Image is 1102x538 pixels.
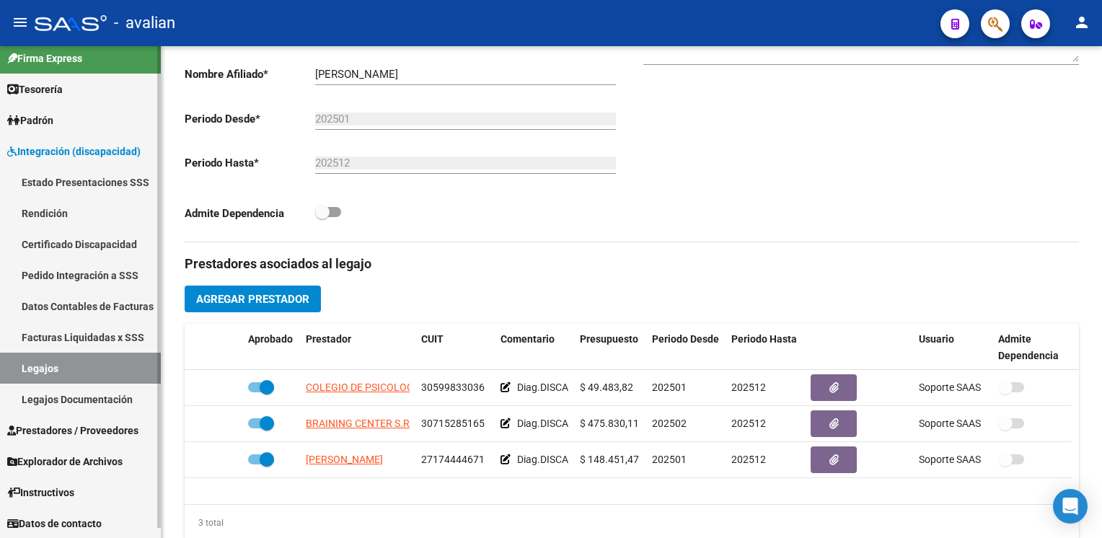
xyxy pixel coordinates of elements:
[501,333,555,345] span: Comentario
[1053,489,1088,524] div: Open Intercom Messenger
[517,454,1098,465] span: Diag.DISCAPACIDAD - Prestación autorizada: 60006008- PSICOPEDAGOGIA / Cant semanal: 3 / Tope mens...
[185,286,321,312] button: Agregar Prestador
[248,333,293,345] span: Aprobado
[421,333,444,345] span: CUIT
[919,382,1017,393] span: Soporte SAAS [DATE]
[580,418,639,429] span: $ 475.830,11
[306,454,383,465] span: [PERSON_NAME]
[7,113,53,128] span: Padrón
[421,382,485,393] span: 30599833036
[12,14,29,31] mat-icon: menu
[196,293,309,306] span: Agregar Prestador
[919,454,1017,465] span: Soporte SAAS [DATE]
[580,454,639,465] span: $ 148.451,47
[731,382,766,393] span: 202512
[580,333,638,345] span: Presupuesto
[919,418,1017,429] span: Soporte SAAS [DATE]
[300,324,415,371] datatable-header-cell: Prestador
[421,454,485,465] span: 27174444671
[7,423,138,438] span: Prestadores / Proveedores
[998,333,1059,361] span: Admite Dependencia
[421,418,485,429] span: 30715285165
[185,254,1079,274] h3: Prestadores asociados al legajo
[731,333,797,345] span: Periodo Hasta
[185,66,315,82] p: Nombre Afiliado
[652,418,687,429] span: 202502
[652,454,687,465] span: 202501
[646,324,726,371] datatable-header-cell: Periodo Desde
[517,382,1076,393] span: Diag.DISCAPACIDAD - Prestación autorizada: 60006005- PSICOTERAPIA / Cant semanal: 1 / Tope mensua...
[7,50,82,66] span: Firma Express
[242,324,300,371] datatable-header-cell: Aprobado
[574,324,646,371] datatable-header-cell: Presupuesto
[495,324,574,371] datatable-header-cell: Comentario
[913,324,992,371] datatable-header-cell: Usuario
[7,485,74,500] span: Instructivos
[652,382,687,393] span: 202501
[7,454,123,469] span: Explorador de Archivos
[580,382,633,393] span: $ 49.483,82
[415,324,495,371] datatable-header-cell: CUIT
[7,81,63,97] span: Tesorería
[185,515,224,531] div: 3 total
[731,454,766,465] span: 202512
[7,144,141,159] span: Integración (discapacidad)
[306,333,351,345] span: Prestador
[185,155,315,171] p: Periodo Hasta
[1073,14,1090,31] mat-icon: person
[731,418,766,429] span: 202512
[992,324,1072,371] datatable-header-cell: Admite Dependencia
[185,111,315,127] p: Periodo Desde
[919,333,954,345] span: Usuario
[7,516,102,532] span: Datos de contacto
[306,418,421,429] span: BRAINING CENTER S.R.L.
[114,7,175,39] span: - avalian
[185,206,315,221] p: Admite Dependencia
[652,333,719,345] span: Periodo Desde
[306,382,736,393] span: COLEGIO DE PSICOLOGOS DE LA PROVINCIA DE [GEOGRAPHIC_DATA] 2DA CIRCUNSCRIPCION
[726,324,805,371] datatable-header-cell: Periodo Hasta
